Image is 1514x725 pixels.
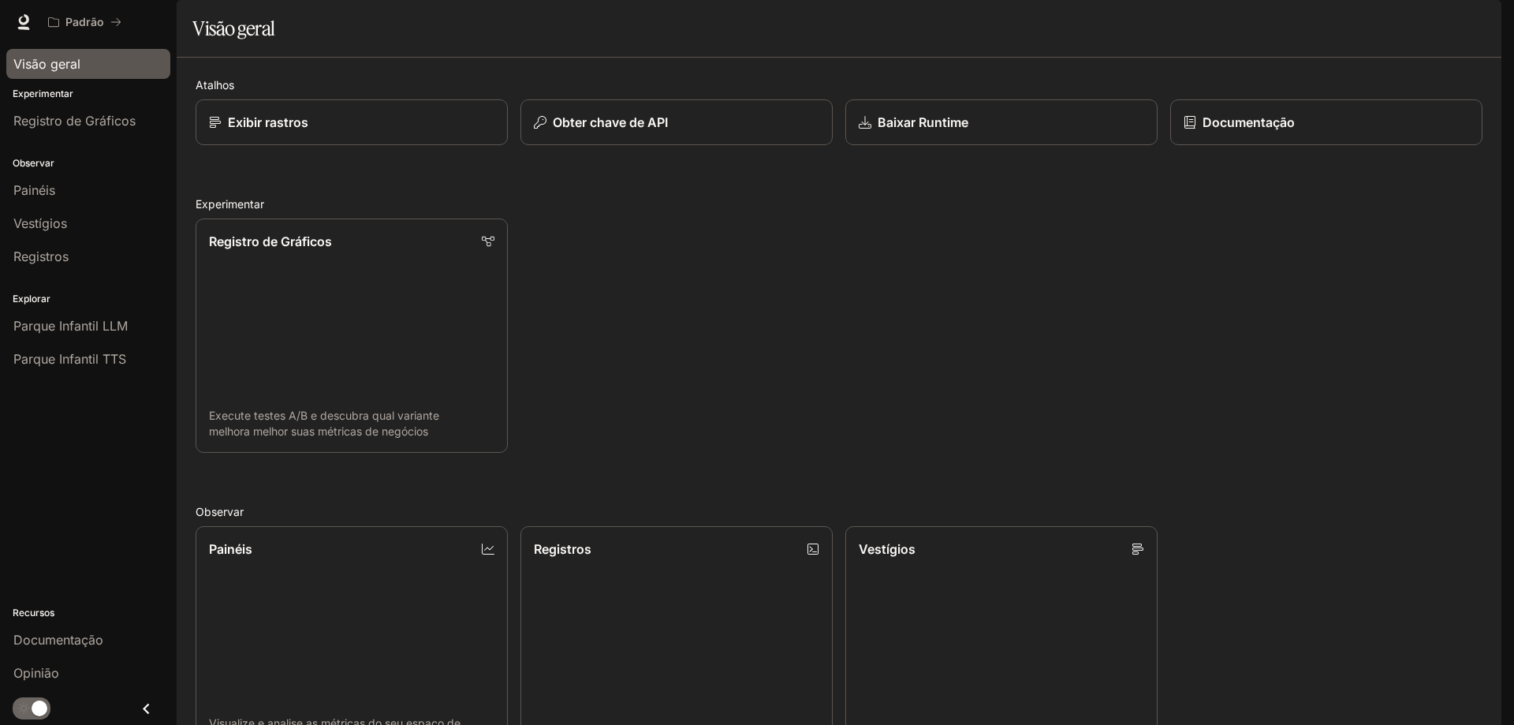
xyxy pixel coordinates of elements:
[196,99,508,145] a: Exibir rastros
[520,99,833,145] button: Obter chave de API
[1203,114,1295,130] font: Documentação
[845,99,1158,145] a: Baixar Runtime
[1170,99,1482,145] a: Documentação
[878,114,968,130] font: Baixar Runtime
[209,234,332,249] font: Registro de Gráficos
[859,541,915,557] font: Vestígios
[209,541,252,557] font: Painéis
[534,541,591,557] font: Registros
[196,505,244,518] font: Observar
[192,17,275,40] font: Visão geral
[196,197,264,211] font: Experimentar
[196,78,234,92] font: Atalhos
[65,15,104,28] font: Padrão
[196,219,508,453] a: Registro de GráficosExecute testes A/B e descubra qual variante melhora melhor suas métricas de n...
[553,114,668,130] font: Obter chave de API
[228,114,308,130] font: Exibir rastros
[209,409,439,438] font: Execute testes A/B e descubra qual variante melhora melhor suas métricas de negócios
[41,6,129,38] button: Todos os espaços de trabalho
